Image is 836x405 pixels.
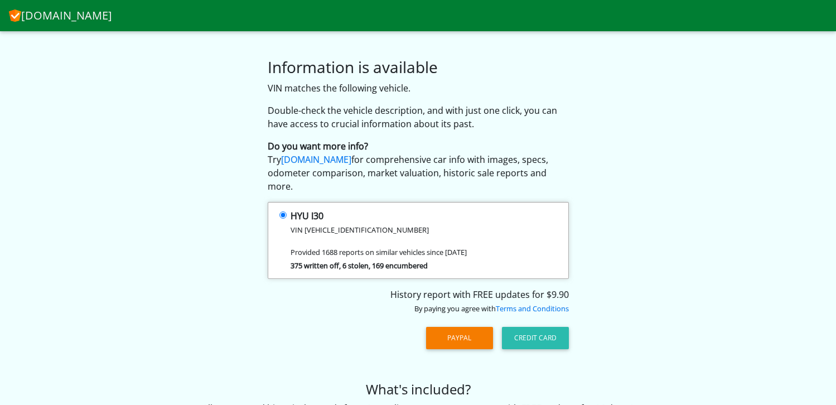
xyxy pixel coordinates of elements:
[502,327,569,349] button: Credit Card
[281,153,351,166] a: [DOMAIN_NAME]
[291,261,428,271] strong: 375 written off, 6 stolen, 169 encumbered
[268,288,569,315] div: History report with FREE updates for $9.90
[268,58,569,77] h3: Information is available
[268,81,569,95] p: VIN matches the following vehicle.
[268,104,569,131] p: Double-check the vehicle description, and with just one click, you can have access to crucial inf...
[268,140,368,152] strong: Do you want more info?
[9,7,21,22] img: CheckVIN.com.au logo
[496,303,569,314] a: Terms and Conditions
[426,327,493,349] button: PayPal
[279,211,287,219] input: HYU I30 VIN [VEHICLE_IDENTIFICATION_NUMBER] Provided 1688 reports on similar vehicles since [DATE...
[268,139,569,193] p: Try for comprehensive car info with images, specs, odometer comparison, market valuation, histori...
[8,382,828,398] h4: What's included?
[9,4,112,27] a: [DOMAIN_NAME]
[291,210,323,222] strong: HYU I30
[414,303,569,314] small: By paying you agree with
[291,225,429,235] small: VIN [VEHICLE_IDENTIFICATION_NUMBER]
[291,247,467,257] small: Provided 1688 reports on similar vehicles since [DATE]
